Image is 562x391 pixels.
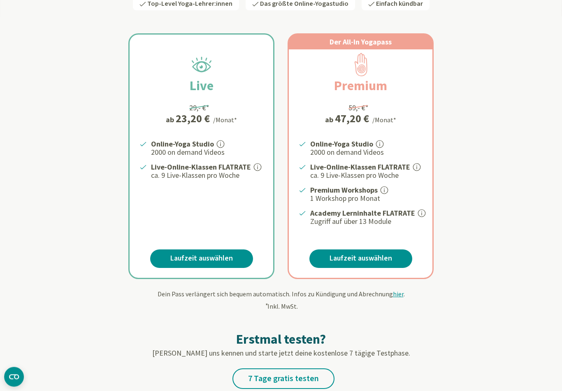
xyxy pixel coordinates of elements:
p: ca. 9 Live-Klassen pro Woche [310,171,423,181]
div: 23,20 € [176,114,210,124]
span: hier [393,290,404,298]
strong: Online-Yoga Studio [151,140,214,149]
p: ca. 9 Live-Klassen pro Woche [151,171,263,181]
h2: Erstmal testen? [40,331,522,348]
strong: Live-Online-Klassen FLATRATE [151,163,251,172]
a: Laufzeit auswählen [150,250,253,268]
h2: Premium [314,76,407,96]
p: 2000 on demand Videos [310,148,423,158]
p: [PERSON_NAME] uns kennen und starte jetzt deine kostenlose 7 tägige Testphase. [40,348,522,359]
a: 7 Tage gratis testen [232,369,334,389]
strong: Premium Workshops [310,186,378,195]
button: CMP-Widget öffnen [4,367,24,387]
p: 2000 on demand Videos [151,148,263,158]
div: Dein Pass verlängert sich bequem automatisch. Infos zu Kündigung und Abrechnung . Inkl. MwSt. [40,289,522,312]
div: /Monat* [372,115,396,125]
div: 47,20 € [335,114,369,124]
span: ab [166,114,176,126]
span: Der All-In Yogapass [330,37,392,47]
strong: Academy Lerninhalte FLATRATE [310,209,415,218]
p: 1 Workshop pro Monat [310,194,423,204]
strong: Online-Yoga Studio [310,140,373,149]
div: /Monat* [213,115,237,125]
div: 59,- €* [348,102,369,114]
h2: Live [170,76,233,96]
div: 29,- €* [189,102,209,114]
p: Zugriff auf über 13 Module [310,217,423,227]
strong: Live-Online-Klassen FLATRATE [310,163,410,172]
span: ab [325,114,335,126]
a: Laufzeit auswählen [309,250,412,268]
